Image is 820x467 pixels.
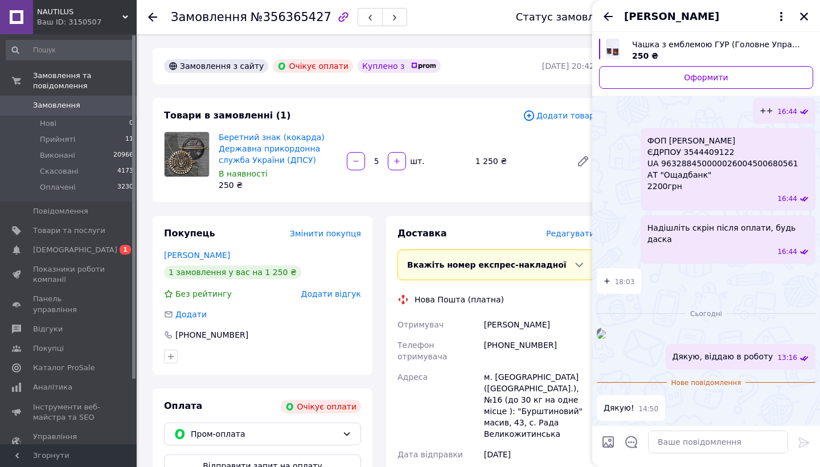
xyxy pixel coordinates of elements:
span: Оплата [164,400,202,411]
input: Пошук [6,40,134,60]
div: Куплено з [358,59,441,73]
img: 6579395931_w80_h80_chashka-s-emblemoj.jpg [606,39,620,59]
span: Нове повідомлення [667,378,746,388]
span: Товари та послуги [33,226,105,236]
button: Назад [601,10,615,23]
span: Додати товар [523,109,594,122]
span: [DEMOGRAPHIC_DATA] [33,245,117,255]
span: 18:03 11.08.2025 [615,277,635,287]
div: Очікує оплати [273,59,353,73]
a: [PERSON_NAME] [164,251,230,260]
span: Прийняті [40,134,75,145]
div: [PHONE_NUMBER] [174,329,249,341]
button: [PERSON_NAME] [624,9,788,24]
a: Оформити [599,66,813,89]
img: de3fc528-4d41-441c-8991-cf4dab3be2b5_w500_h500 [597,330,606,339]
div: м. [GEOGRAPHIC_DATA] ([GEOGRAPHIC_DATA].), №16 (до 30 кг на одне місце ): "Бурштиновий" масив, 43... [482,367,597,444]
img: Беретний знак (кокарда) Державна прикордонна служба України (ДПСУ) [165,132,209,177]
button: Закрити [797,10,811,23]
span: Панель управління [33,294,105,314]
span: Вкажіть номер експрес-накладної [407,260,567,269]
span: Адреса [397,372,428,382]
a: Беретний знак (кокарда) Державна прикордонна служба України (ДПСУ) [219,133,325,165]
div: [DATE] [482,444,597,465]
span: Додати [175,310,207,319]
span: №356365427 [251,10,331,24]
time: [DATE] 20:42 [542,62,594,71]
div: Очікує оплати [281,400,361,413]
span: Замовлення [33,100,80,110]
span: 20966 [113,150,133,161]
div: Нова Пошта (платна) [412,294,507,305]
span: Каталог ProSale [33,363,95,373]
span: 1 [120,245,131,255]
span: Покупці [33,343,64,354]
span: Аналітика [33,382,72,392]
span: Показники роботи компанії [33,264,105,285]
span: Товари в замовленні (1) [164,110,291,121]
span: Замовлення [171,10,247,24]
span: Чашка з емблемою ГУР (Головне Управління Розвідки) [632,39,804,50]
span: 3230 [117,182,133,192]
span: 14:50 12.08.2025 [639,404,659,414]
span: Покупець [164,228,215,239]
div: Ваш ID: 3150507 [37,17,137,27]
span: Нові [40,118,56,129]
a: Переглянути товар [599,39,813,62]
span: Отримувач [397,320,444,329]
span: Інструменти веб-майстра та SEO [33,402,105,423]
div: Замовлення з сайту [164,59,268,73]
span: 11 [125,134,133,145]
span: Дякую, віддаю в роботу [673,351,773,363]
span: 16:44 11.08.2025 [777,107,797,117]
span: Доставка [397,228,447,239]
span: 4173 [117,166,133,177]
span: ++ [760,105,773,117]
button: Відкрити шаблони відповідей [624,435,639,449]
span: Замовлення та повідомлення [33,71,137,91]
span: 16:44 11.08.2025 [777,247,797,257]
div: Статус замовлення [516,11,621,23]
span: 16:44 11.08.2025 [777,194,797,204]
span: Скасовані [40,166,79,177]
span: Редагувати [546,229,594,238]
span: + [604,275,610,287]
span: Надішліть скрін після оплати, будь даска [647,222,809,245]
span: ФОП [PERSON_NAME] ЄДРПОУ 3544409122 UA 963288450000026004500680561 АТ "Ощадбанк" 2200грн [647,135,798,192]
span: Оплачені [40,182,76,192]
div: 1 250 ₴ [471,153,567,169]
span: 13:16 12.08.2025 [777,353,797,363]
span: В наявності [219,169,268,178]
span: Управління сайтом [33,432,105,452]
span: Відгуки [33,324,63,334]
img: prom [411,63,436,69]
a: Редагувати [572,150,594,173]
span: Дякую! [604,402,634,414]
div: [PERSON_NAME] [482,314,597,335]
span: Сьогодні [686,309,727,319]
span: NAUTILUS [37,7,122,17]
span: Телефон отримувача [397,341,447,361]
div: 250 ₴ [219,179,338,191]
span: [PERSON_NAME] [624,9,719,24]
span: Виконані [40,150,75,161]
span: Змінити покупця [290,229,361,238]
span: Додати відгук [301,289,361,298]
div: шт. [407,155,425,167]
div: Повернутися назад [148,11,157,23]
span: Пром-оплата [191,428,338,440]
span: 250 ₴ [632,51,658,60]
div: 12.08.2025 [597,308,815,319]
span: 0 [129,118,133,129]
span: Без рейтингу [175,289,232,298]
span: Повідомлення [33,206,88,216]
div: [PHONE_NUMBER] [482,335,597,367]
div: 1 замовлення у вас на 1 250 ₴ [164,265,301,279]
span: Дата відправки [397,450,463,459]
